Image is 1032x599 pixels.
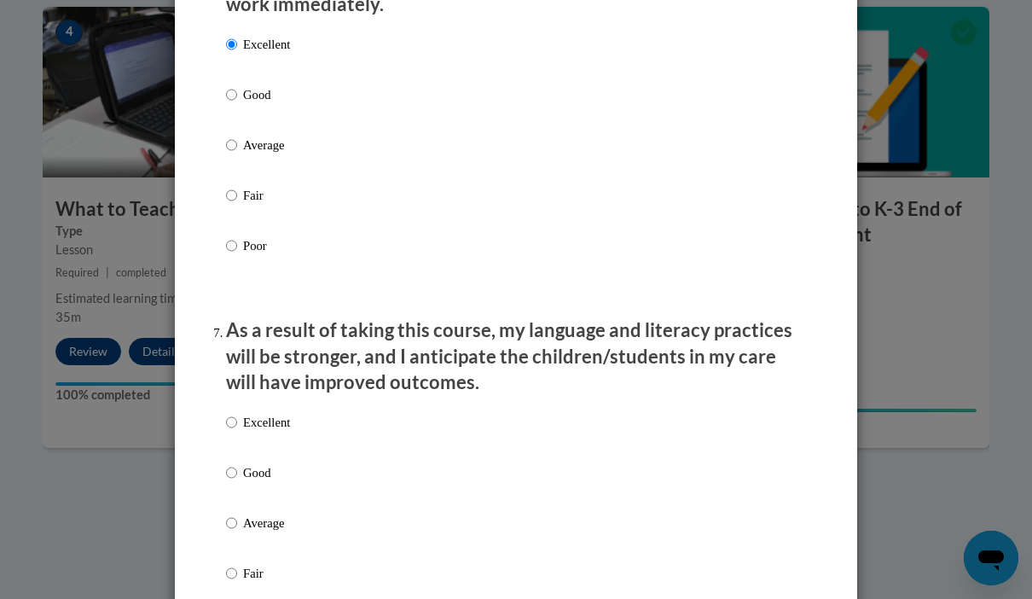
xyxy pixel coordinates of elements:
input: Fair [226,186,237,205]
p: Poor [243,236,290,255]
p: Excellent [243,413,290,432]
input: Excellent [226,413,237,432]
p: Good [243,463,290,482]
input: Poor [226,236,237,255]
input: Good [226,85,237,104]
p: Average [243,514,290,532]
input: Excellent [226,35,237,54]
p: Average [243,136,290,154]
p: Fair [243,186,290,205]
input: Fair [226,564,237,583]
input: Average [226,136,237,154]
input: Average [226,514,237,532]
p: Good [243,85,290,104]
p: Fair [243,564,290,583]
p: Excellent [243,35,290,54]
p: As a result of taking this course, my language and literacy practices will be stronger, and I ant... [226,317,806,396]
input: Good [226,463,237,482]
